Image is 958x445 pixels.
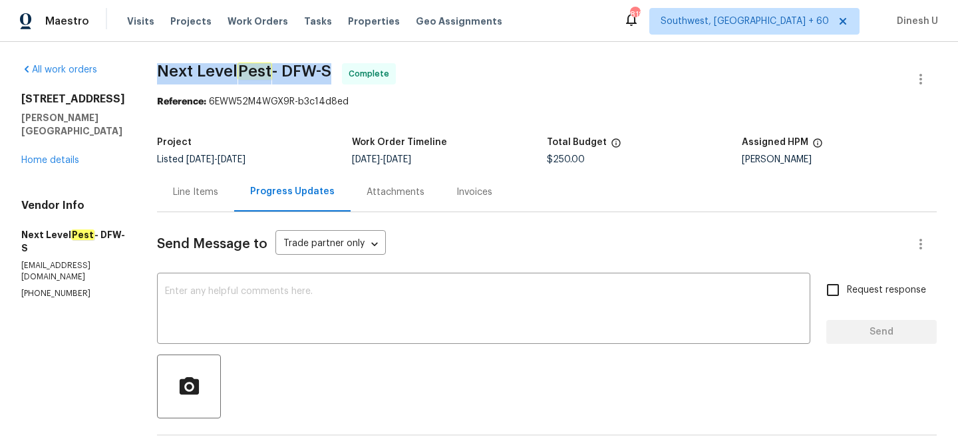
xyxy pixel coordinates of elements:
[348,15,400,28] span: Properties
[157,97,206,106] b: Reference:
[416,15,502,28] span: Geo Assignments
[630,8,639,21] div: 818
[547,155,585,164] span: $250.00
[45,15,89,28] span: Maestro
[349,67,395,80] span: Complete
[157,95,937,108] div: 6EWW52M4WGX9R-b3c14d8ed
[21,92,125,106] h2: [STREET_ADDRESS]
[21,260,125,283] p: [EMAIL_ADDRESS][DOMAIN_NAME]
[611,138,621,155] span: The total cost of line items that have been proposed by Opendoor. This sum includes line items th...
[812,138,823,155] span: The hpm assigned to this work order.
[173,186,218,199] div: Line Items
[21,111,125,138] h5: [PERSON_NAME][GEOGRAPHIC_DATA]
[250,185,335,198] div: Progress Updates
[367,186,424,199] div: Attachments
[21,156,79,165] a: Home details
[847,283,926,297] span: Request response
[157,63,331,79] span: Next Level - DFW-S
[456,186,492,199] div: Invoices
[127,15,154,28] span: Visits
[157,138,192,147] h5: Project
[275,233,386,255] div: Trade partner only
[186,155,245,164] span: -
[21,65,97,74] a: All work orders
[228,15,288,28] span: Work Orders
[157,237,267,251] span: Send Message to
[547,138,607,147] h5: Total Budget
[21,199,125,212] h4: Vendor Info
[742,138,808,147] h5: Assigned HPM
[71,229,94,240] em: Pest
[352,155,411,164] span: -
[218,155,245,164] span: [DATE]
[742,155,937,164] div: [PERSON_NAME]
[21,228,125,255] h5: Next Level - DFW-S
[352,138,447,147] h5: Work Order Timeline
[170,15,212,28] span: Projects
[383,155,411,164] span: [DATE]
[891,15,938,28] span: Dinesh U
[238,63,272,80] em: Pest
[157,155,245,164] span: Listed
[304,17,332,26] span: Tasks
[661,15,829,28] span: Southwest, [GEOGRAPHIC_DATA] + 60
[21,288,125,299] p: [PHONE_NUMBER]
[352,155,380,164] span: [DATE]
[186,155,214,164] span: [DATE]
